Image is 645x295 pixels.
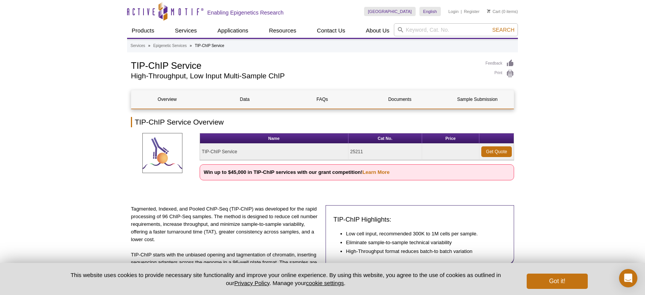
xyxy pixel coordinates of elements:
li: TIP-ChIP Service [195,44,224,48]
a: Data [209,90,281,109]
button: Got it! [527,274,588,289]
a: Epigenetic Services [153,42,187,49]
th: Price [422,133,479,144]
a: Documents [364,90,436,109]
a: Resources [264,23,301,38]
a: Contact Us [312,23,350,38]
img: TIP-ChIP Service [142,133,182,173]
h2: High-Throughput, Low Input Multi-Sample ChIP [131,73,478,79]
a: Get Quote [481,146,512,157]
li: » [148,44,150,48]
button: cookie settings [306,280,344,286]
strong: Win up to $45,000 in TIP-ChIP services with our grant competition! [204,169,390,175]
h3: TIP-ChIP Highlights: [334,215,506,224]
p: Tagmented, Indexed, and Pooled ChIP-Seq (TIP-ChIP) was developed for the rapid processing of 96 C... [131,205,320,243]
li: Low cell input, recommended 300K to 1M cells per sample. [346,230,499,238]
a: Sample Submission [442,90,513,109]
a: Cart [487,9,500,14]
h2: TIP-ChIP Service Overview [131,117,514,127]
a: FAQs [286,90,358,109]
li: (0 items) [487,7,518,16]
td: 25211 [348,144,422,160]
a: Products [127,23,159,38]
a: Overview [131,90,203,109]
h1: TIP-ChIP Service [131,59,478,71]
a: Applications [213,23,253,38]
span: Search [492,27,514,33]
h2: Enabling Epigenetics Research [207,9,284,16]
button: Search [490,26,517,33]
a: Learn More [363,169,390,175]
td: TIP-ChIP Service [200,144,348,160]
th: Cat No. [348,133,422,144]
a: [GEOGRAPHIC_DATA] [364,7,416,16]
img: Your Cart [487,9,490,13]
a: Feedback [485,59,514,68]
li: | [461,7,462,16]
a: About Us [361,23,394,38]
li: High-Throughput format reduces batch-to batch variation [346,248,499,255]
a: English [419,7,441,16]
input: Keyword, Cat. No. [394,23,518,36]
li: Eliminate sample-to-sample technical variability [346,239,499,246]
th: Name [200,133,348,144]
a: Login [448,9,459,14]
div: Open Intercom Messenger [619,269,637,287]
a: Privacy Policy [234,280,269,286]
a: Services [170,23,202,38]
li: » [190,44,192,48]
a: Services [131,42,145,49]
a: Print [485,70,514,78]
p: This website uses cookies to provide necessary site functionality and improve your online experie... [57,271,514,287]
a: Register [464,9,479,14]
